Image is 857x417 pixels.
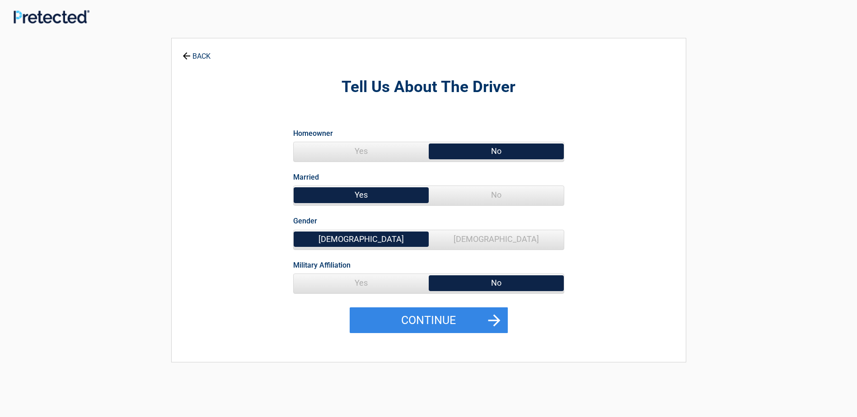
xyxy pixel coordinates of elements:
span: No [429,142,564,160]
a: BACK [181,44,212,60]
span: No [429,186,564,204]
img: Main Logo [14,10,89,23]
label: Married [293,171,319,183]
span: [DEMOGRAPHIC_DATA] [429,230,564,248]
h2: Tell Us About The Driver [221,77,636,98]
span: [DEMOGRAPHIC_DATA] [294,230,429,248]
span: Yes [294,274,429,292]
span: No [429,274,564,292]
label: Homeowner [293,127,333,139]
button: Continue [350,307,508,334]
label: Gender [293,215,317,227]
span: Yes [294,142,429,160]
span: Yes [294,186,429,204]
label: Military Affiliation [293,259,351,271]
